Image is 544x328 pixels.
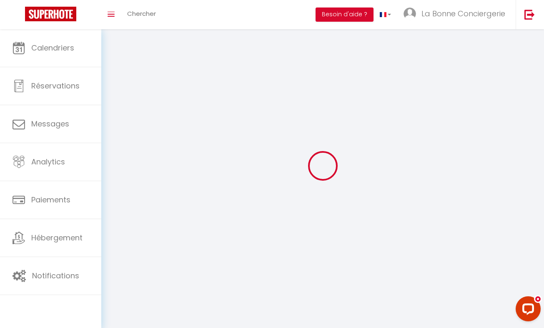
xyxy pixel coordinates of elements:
button: Besoin d'aide ? [316,8,374,22]
img: logout [524,9,535,20]
span: Notifications [32,270,79,281]
span: Hébergement [31,232,83,243]
iframe: LiveChat chat widget [509,293,544,328]
span: Paiements [31,194,70,205]
img: Super Booking [25,7,76,21]
span: Réservations [31,81,80,91]
span: Calendriers [31,43,74,53]
img: ... [404,8,416,20]
span: Chercher [127,9,156,18]
span: La Bonne Conciergerie [421,8,505,19]
span: Messages [31,119,69,129]
span: Analytics [31,156,65,167]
